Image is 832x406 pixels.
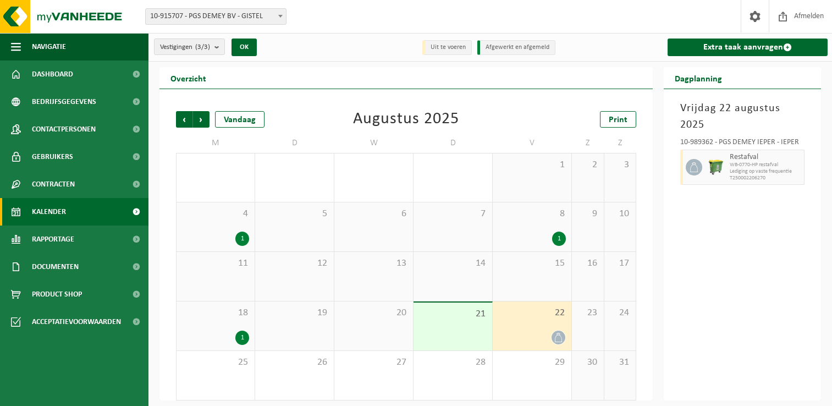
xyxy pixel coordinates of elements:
[353,111,459,128] div: Augustus 2025
[340,257,407,270] span: 13
[235,331,249,345] div: 1
[182,208,249,220] span: 4
[32,171,75,198] span: Contracten
[182,307,249,319] span: 18
[32,61,73,88] span: Dashboard
[182,257,249,270] span: 11
[261,307,328,319] span: 19
[600,111,636,128] a: Print
[708,159,724,175] img: WB-0770-HPE-GN-50
[154,39,225,55] button: Vestigingen(3/3)
[195,43,210,51] count: (3/3)
[261,257,328,270] span: 12
[340,356,407,369] span: 27
[340,208,407,220] span: 6
[419,356,487,369] span: 28
[32,116,96,143] span: Contactpersonen
[572,133,604,153] td: Z
[493,133,572,153] td: V
[609,116,627,124] span: Print
[419,257,487,270] span: 14
[577,159,598,171] span: 2
[232,39,257,56] button: OK
[145,8,286,25] span: 10-915707 - PGS DEMEY BV - GISTEL
[610,159,631,171] span: 3
[680,100,805,133] h3: Vrijdag 22 augustus 2025
[32,88,96,116] span: Bedrijfsgegevens
[610,307,631,319] span: 24
[32,33,66,61] span: Navigatie
[730,175,801,182] span: T250002206270
[32,143,73,171] span: Gebruikers
[261,356,328,369] span: 26
[610,356,631,369] span: 31
[159,67,217,89] h2: Overzicht
[610,208,631,220] span: 10
[680,139,805,150] div: 10-989362 - PGS DEMEY IEPER - IEPER
[182,356,249,369] span: 25
[340,307,407,319] span: 20
[498,257,566,270] span: 15
[146,9,286,24] span: 10-915707 - PGS DEMEY BV - GISTEL
[498,307,566,319] span: 22
[477,40,555,55] li: Afgewerkt en afgemeld
[32,253,79,281] span: Documenten
[32,226,74,253] span: Rapportage
[577,257,598,270] span: 16
[604,133,637,153] td: Z
[215,111,265,128] div: Vandaag
[193,111,210,128] span: Volgende
[255,133,334,153] td: D
[668,39,828,56] a: Extra taak aanvragen
[32,198,66,226] span: Kalender
[577,307,598,319] span: 23
[32,308,121,336] span: Acceptatievoorwaarden
[160,39,210,56] span: Vestigingen
[176,133,255,153] td: M
[498,208,566,220] span: 8
[422,40,472,55] li: Uit te voeren
[32,281,82,308] span: Product Shop
[334,133,414,153] td: W
[730,153,801,162] span: Restafval
[498,159,566,171] span: 1
[498,356,566,369] span: 29
[577,356,598,369] span: 30
[664,67,733,89] h2: Dagplanning
[730,162,801,168] span: WB-0770-HP restafval
[414,133,493,153] td: D
[176,111,192,128] span: Vorige
[419,308,487,320] span: 21
[610,257,631,270] span: 17
[261,208,328,220] span: 5
[577,208,598,220] span: 9
[419,208,487,220] span: 7
[552,232,566,246] div: 1
[235,232,249,246] div: 1
[730,168,801,175] span: Lediging op vaste frequentie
